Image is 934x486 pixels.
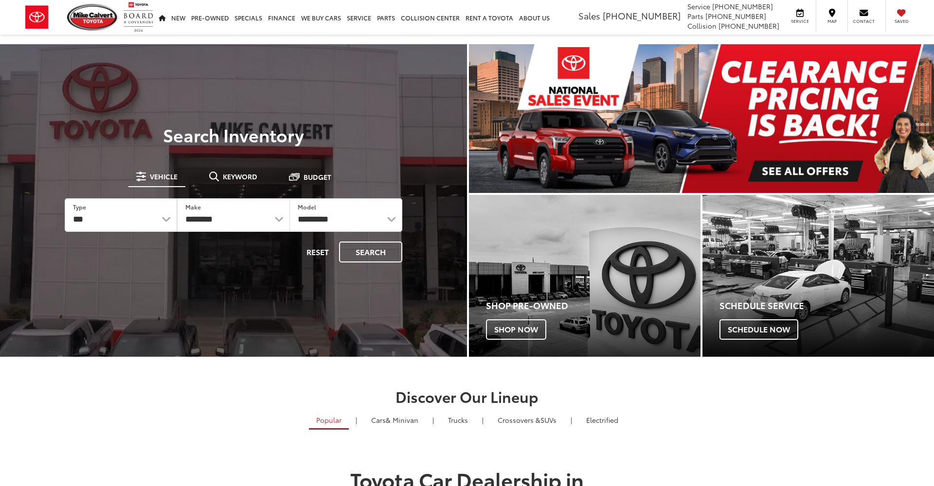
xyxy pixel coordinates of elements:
[486,301,700,311] h4: Shop Pre-Owned
[687,21,717,31] span: Collision
[304,174,331,180] span: Budget
[469,195,700,357] div: Toyota
[490,412,564,428] a: SUVs
[789,18,811,24] span: Service
[185,203,201,211] label: Make
[719,301,934,311] h4: Schedule Service
[339,242,402,262] button: Search
[469,44,934,193] img: Clearance Pricing Is Back
[568,415,575,425] li: |
[353,415,359,425] li: |
[309,412,349,430] a: Popular
[702,195,934,357] a: Schedule Service Schedule Now
[150,173,178,180] span: Vehicle
[719,319,798,340] span: Schedule Now
[687,1,710,11] span: Service
[298,203,316,211] label: Model
[73,203,86,211] label: Type
[603,9,681,22] span: [PHONE_NUMBER]
[441,412,475,428] a: Trucks
[469,44,934,193] section: Carousel section with vehicle pictures - may contain disclaimers.
[469,195,700,357] a: Shop Pre-Owned Shop Now
[687,11,703,21] span: Parts
[712,1,773,11] span: [PHONE_NUMBER]
[67,4,119,31] img: Mike Calvert Toyota
[223,173,257,180] span: Keyword
[498,415,540,425] span: Crossovers &
[579,412,626,428] a: Electrified
[430,415,436,425] li: |
[486,319,546,340] span: Shop Now
[469,44,934,193] div: carousel slide number 1 of 1
[298,242,337,262] button: Reset
[578,9,600,22] span: Sales
[853,18,875,24] span: Contact
[480,415,486,425] li: |
[41,125,426,144] h3: Search Inventory
[821,18,843,24] span: Map
[386,415,418,425] span: & Minivan
[891,18,912,24] span: Saved
[705,11,766,21] span: [PHONE_NUMBER]
[702,195,934,357] div: Toyota
[364,412,426,428] a: Cars
[718,21,779,31] span: [PHONE_NUMBER]
[124,388,810,404] h2: Discover Our Lineup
